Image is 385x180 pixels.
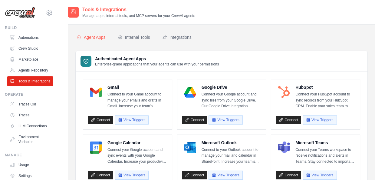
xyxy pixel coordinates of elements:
[107,140,167,146] h4: Google Calendar
[303,115,337,125] button: View Triggers
[77,34,106,40] div: Agent Apps
[118,34,150,40] div: Internal Tools
[7,76,53,86] a: Tools & Integrations
[184,142,196,154] img: Microsoft Outlook Logo
[107,84,167,90] h4: Gmail
[295,84,355,90] h4: HubSpot
[303,171,337,180] button: View Triggers
[184,86,196,98] img: Google Drive Logo
[278,86,290,98] img: HubSpot Logo
[295,92,355,109] p: Connect your HubSpot account to sync records from your HubSpot CRM. Enable your sales team to clo...
[7,121,53,131] a: LLM Connections
[276,171,301,179] a: Connect
[295,147,355,165] p: Connect your Teams workspace to receive notifications and alerts in Teams. Stay connected to impo...
[182,116,207,124] a: Connect
[82,13,195,18] p: Manage apps, internal tools, and MCP servers for your CrewAI agents
[202,147,261,165] p: Connect to your Outlook account to manage your mail and calendar in SharePoint. Increase your tea...
[7,110,53,120] a: Traces
[7,160,53,170] a: Usage
[161,32,193,43] button: Integrations
[95,56,219,62] h3: Authenticated Agent Apps
[75,32,107,43] button: Agent Apps
[7,65,53,75] a: Agents Repository
[5,7,35,18] img: Logo
[115,171,149,180] button: View Triggers
[90,142,102,154] img: Google Calendar Logo
[82,6,195,13] h2: Tools & Integrations
[295,140,355,146] h4: Microsoft Teams
[7,55,53,64] a: Marketplace
[90,86,102,98] img: Gmail Logo
[278,142,290,154] img: Microsoft Teams Logo
[107,147,167,165] p: Connect your Google account and sync events with your Google Calendar. Increase your productivity...
[7,44,53,53] a: Crew Studio
[5,92,53,97] div: Operate
[7,132,53,147] a: Environment Variables
[202,140,261,146] h4: Microsoft Outlook
[7,99,53,109] a: Traces Old
[202,92,261,109] p: Connect your Google account and sync files from your Google Drive. Our Google Drive integration e...
[182,171,207,179] a: Connect
[88,116,113,124] a: Connect
[276,116,301,124] a: Connect
[107,92,167,109] p: Connect to your Gmail account to manage your emails and drafts in Gmail. Increase your team’s pro...
[202,84,261,90] h4: Google Drive
[209,171,242,180] button: View Triggers
[209,115,242,125] button: View Triggers
[5,153,53,158] div: Manage
[95,62,219,67] p: Enterprise-grade applications that your agents can use with your permissions
[115,115,149,125] button: View Triggers
[117,32,151,43] button: Internal Tools
[88,171,113,179] a: Connect
[5,25,53,30] div: Build
[162,34,192,40] div: Integrations
[7,33,53,42] a: Automations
